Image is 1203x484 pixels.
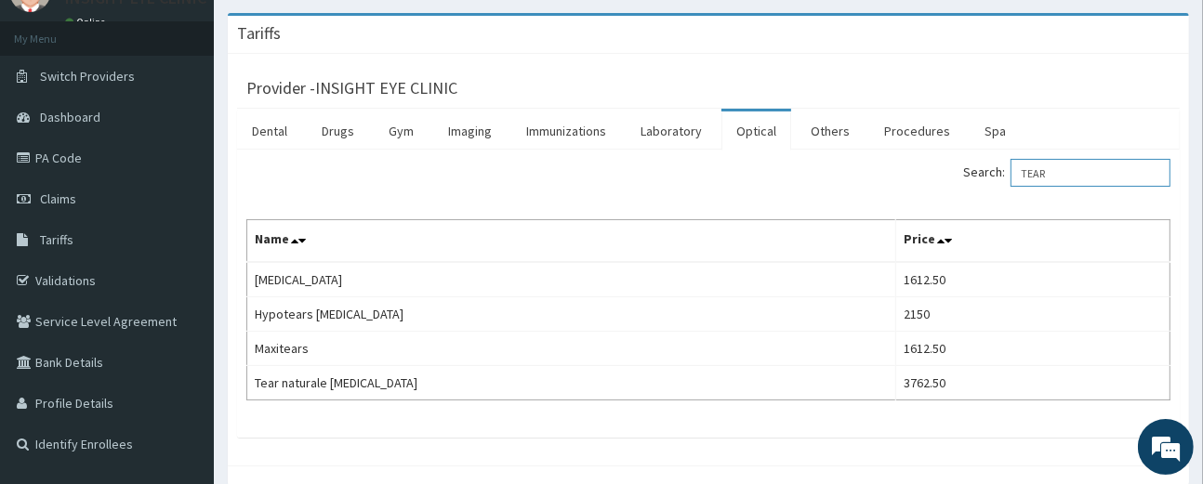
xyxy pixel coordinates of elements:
[305,9,350,54] div: Minimize live chat window
[896,332,1170,366] td: 1612.50
[626,111,717,150] a: Laboratory
[721,111,791,150] a: Optical
[97,104,312,128] div: Chat with us now
[247,332,896,366] td: Maxitears
[869,111,965,150] a: Procedures
[108,132,257,320] span: We're online!
[34,93,75,139] img: d_794563401_company_1708531726252_794563401
[307,111,369,150] a: Drugs
[247,220,896,263] th: Name
[896,220,1170,263] th: Price
[40,231,73,248] span: Tariffs
[65,16,110,29] a: Online
[237,111,302,150] a: Dental
[511,111,621,150] a: Immunizations
[896,297,1170,332] td: 2150
[247,366,896,400] td: Tear naturale [MEDICAL_DATA]
[433,111,507,150] a: Imaging
[237,25,281,42] h3: Tariffs
[40,68,135,85] span: Switch Providers
[970,111,1021,150] a: Spa
[963,159,1170,187] label: Search:
[40,190,76,207] span: Claims
[247,262,896,297] td: [MEDICAL_DATA]
[1011,159,1170,187] input: Search:
[896,262,1170,297] td: 1612.50
[40,109,100,125] span: Dashboard
[374,111,429,150] a: Gym
[9,303,354,368] textarea: Type your message and hit 'Enter'
[896,366,1170,400] td: 3762.50
[796,111,865,150] a: Others
[246,80,457,97] h3: Provider - INSIGHT EYE CLINIC
[247,297,896,332] td: Hypotears [MEDICAL_DATA]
